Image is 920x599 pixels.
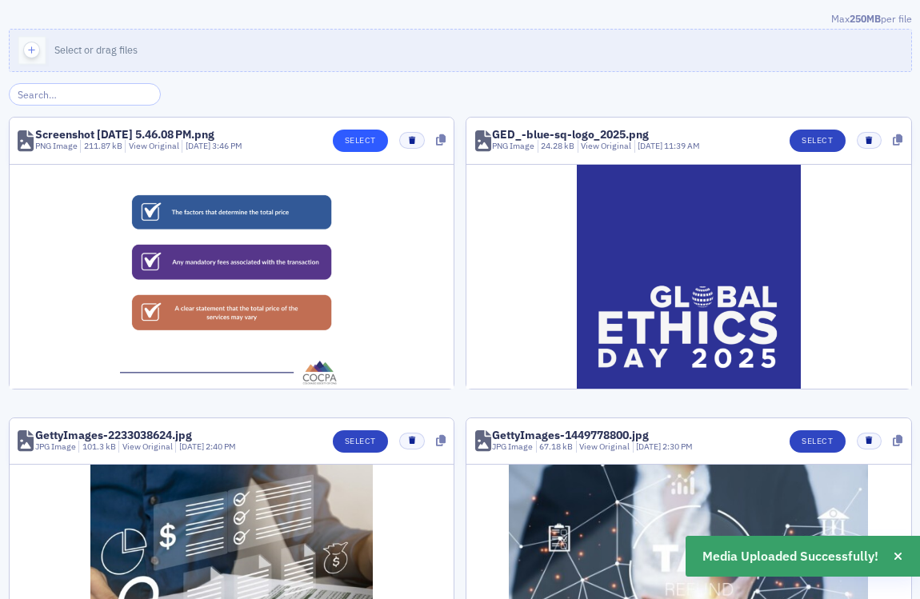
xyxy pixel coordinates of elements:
[35,441,76,453] div: JPG Image
[35,140,78,153] div: PNG Image
[186,140,212,151] span: [DATE]
[212,140,242,151] span: 3:46 PM
[638,140,664,151] span: [DATE]
[129,140,179,151] a: View Original
[9,83,162,106] input: Search…
[179,441,206,452] span: [DATE]
[662,441,693,452] span: 2:30 PM
[492,129,649,140] div: GED_-blue-sq-logo_2025.png
[790,130,845,152] button: Select
[9,29,912,72] button: Select or drag files
[54,43,138,56] span: Select or drag files
[850,12,881,25] span: 250MB
[333,130,388,152] button: Select
[333,430,388,453] button: Select
[581,140,631,151] a: View Original
[492,140,534,153] div: PNG Image
[35,429,192,441] div: GettyImages-2233038624.jpg
[536,441,574,453] div: 67.18 kB
[492,429,649,441] div: GettyImages-1449778800.jpg
[636,441,662,452] span: [DATE]
[579,441,630,452] a: View Original
[664,140,700,151] span: 11:39 AM
[122,441,173,452] a: View Original
[80,140,122,153] div: 211.87 kB
[9,11,912,29] div: Max per file
[790,430,845,453] button: Select
[35,129,214,140] div: Screenshot [DATE] 5.46.08 PM.png
[206,441,236,452] span: 2:40 PM
[78,441,116,453] div: 101.3 kB
[538,140,575,153] div: 24.28 kB
[492,441,533,453] div: JPG Image
[702,547,878,566] span: Media Uploaded Successfully!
